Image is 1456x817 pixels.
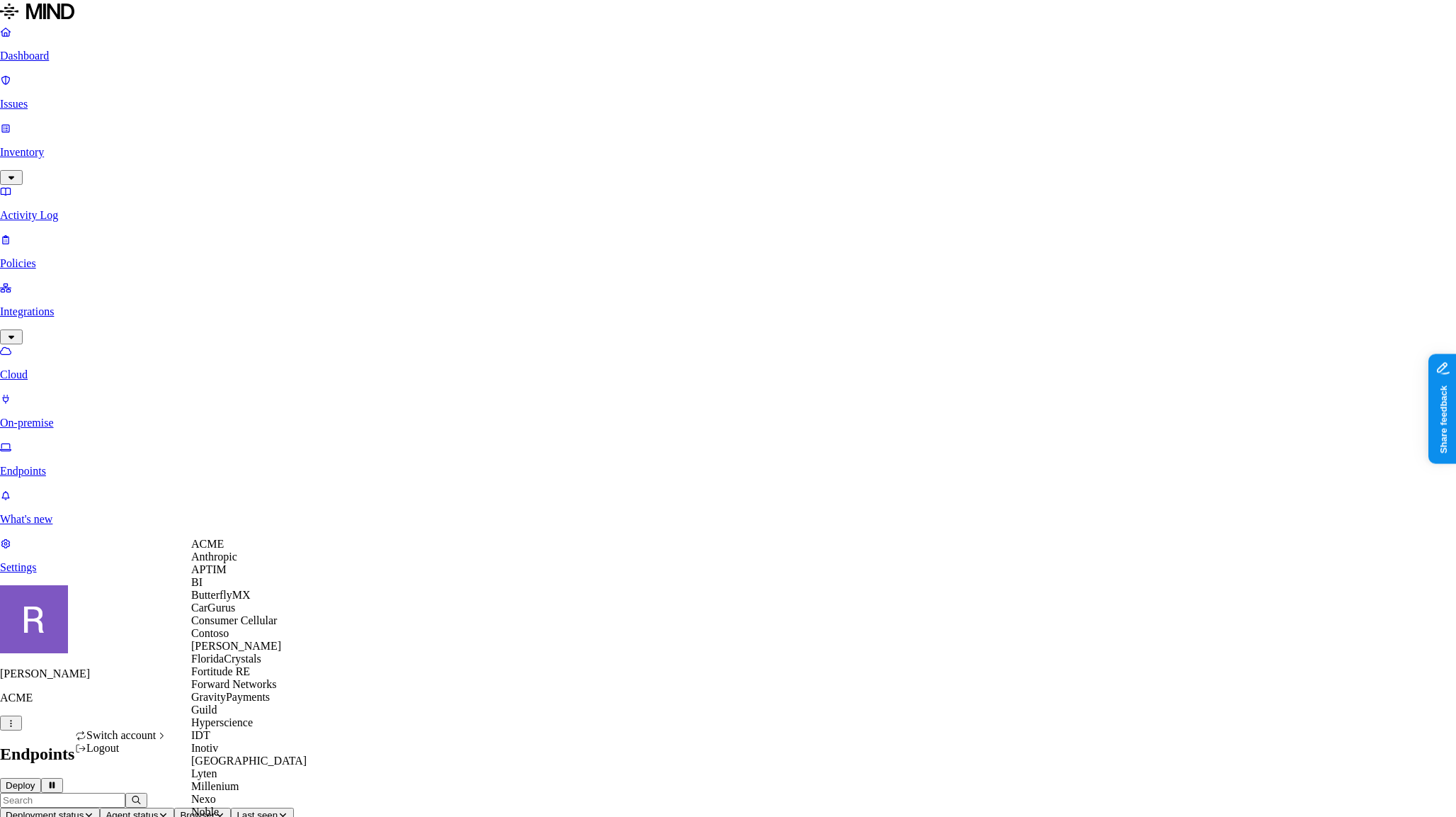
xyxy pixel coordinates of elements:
span: [GEOGRAPHIC_DATA] [191,755,307,767]
span: Anthropic [191,551,237,563]
span: Guild [191,704,217,716]
span: ButterflyMX [191,589,251,601]
span: APTIM [191,563,227,575]
span: Lyten [191,767,217,779]
span: Inotiv [191,742,218,754]
span: Hyperscience [191,716,253,728]
span: [PERSON_NAME] [191,640,281,652]
span: BI [191,576,203,588]
span: Fortitude RE [191,665,250,677]
span: Contoso [191,627,229,639]
span: Consumer Cellular [191,614,277,626]
span: CarGurus [191,602,235,614]
span: Millenium [191,780,239,792]
div: Logout [75,742,167,755]
span: ACME [191,538,224,550]
span: Forward Networks [191,678,276,690]
span: Switch account [86,729,156,741]
span: FloridaCrystals [191,653,261,665]
span: IDT [191,729,210,741]
span: GravityPayments [191,691,270,703]
span: Nexo [191,793,216,805]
